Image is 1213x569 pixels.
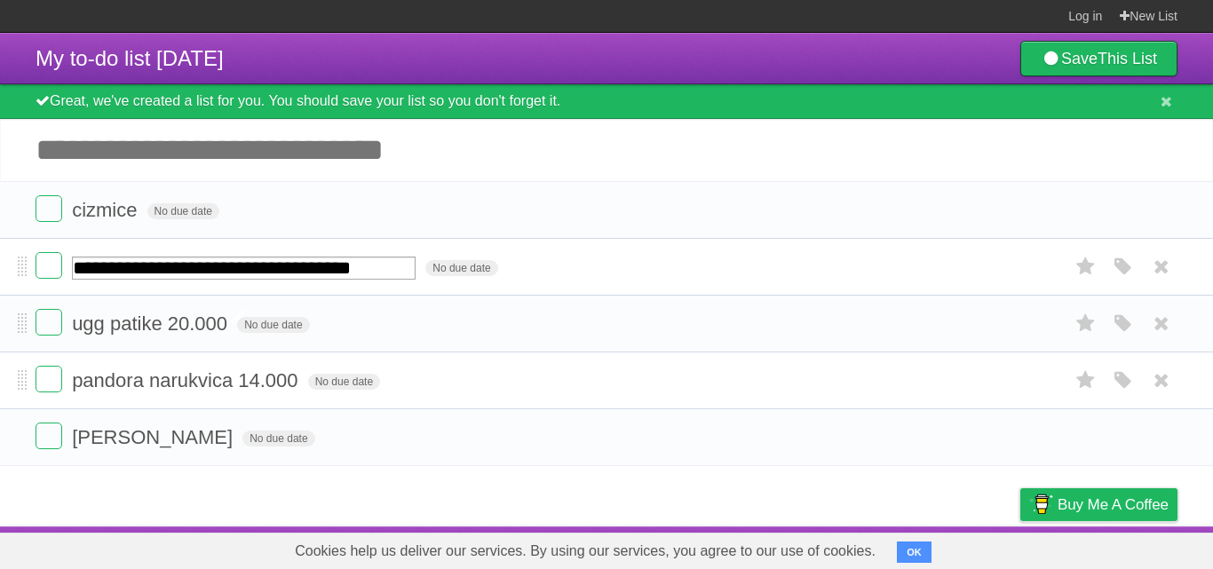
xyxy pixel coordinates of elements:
label: Done [36,252,62,279]
span: Buy me a coffee [1058,489,1169,520]
label: Done [36,309,62,336]
span: No due date [147,203,219,219]
label: Done [36,423,62,449]
b: This List [1098,50,1157,67]
span: pandora narukvica 14.000 [72,369,302,391]
a: Developers [843,531,915,565]
span: Cookies help us deliver our services. By using our services, you agree to our use of cookies. [277,533,893,569]
span: No due date [237,317,309,333]
a: SaveThis List [1020,41,1177,76]
a: Privacy [997,531,1043,565]
span: ugg patike 20.000 [72,312,232,335]
a: Buy me a coffee [1020,488,1177,521]
button: OK [897,541,932,563]
label: Star task [1069,252,1103,281]
span: No due date [308,374,380,390]
label: Done [36,366,62,392]
a: Suggest a feature [1066,531,1177,565]
label: Done [36,195,62,222]
label: Star task [1069,309,1103,338]
span: [PERSON_NAME] [72,426,237,448]
span: No due date [242,431,314,447]
a: About [784,531,821,565]
span: My to-do list [DATE] [36,46,224,70]
span: No due date [425,260,497,276]
span: cizmice [72,199,141,221]
a: Terms [937,531,976,565]
label: Star task [1069,366,1103,395]
img: Buy me a coffee [1029,489,1053,519]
